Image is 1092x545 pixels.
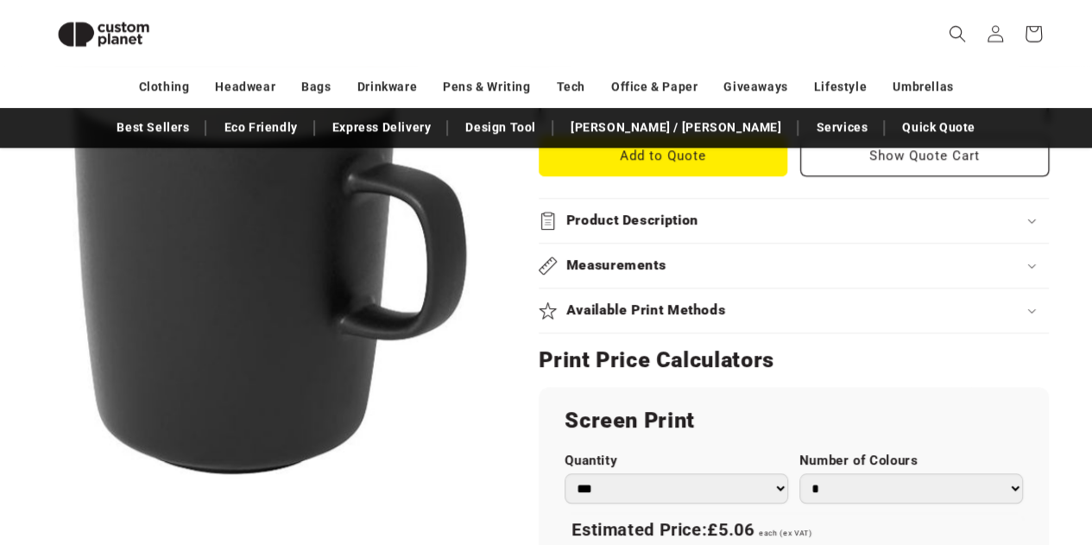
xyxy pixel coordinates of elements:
a: Eco Friendly [215,112,306,143]
summary: Product Description [539,199,1049,243]
a: Drinkware [357,72,417,102]
summary: Measurements [539,244,1049,288]
a: Headwear [215,72,275,102]
button: Add to Quote [539,136,787,176]
h2: Measurements [566,257,666,275]
h2: Print Price Calculators [539,346,1049,374]
summary: Search [938,15,976,53]
a: Lifestyle [814,72,867,102]
a: Pens & Writing [443,72,530,102]
a: Giveaways [723,72,787,102]
a: Design Tool [457,112,545,143]
span: £5.06 [707,519,754,540]
a: Tech [556,72,584,102]
a: [PERSON_NAME] / [PERSON_NAME] [562,112,790,143]
h2: Screen Print [565,407,1023,434]
span: each (ex VAT) [759,529,811,537]
a: Umbrellas [893,72,953,102]
label: Number of Colours [799,453,1023,469]
label: Quantity [565,453,788,469]
a: Services [807,112,876,143]
a: Express Delivery [324,112,440,143]
a: Quick Quote [893,112,984,143]
h2: Available Print Methods [566,301,726,320]
summary: Available Print Methods [539,288,1049,333]
button: Show Quote Cart [800,136,1049,176]
img: Custom Planet [43,7,164,61]
a: Clothing [139,72,190,102]
a: Office & Paper [611,72,697,102]
iframe: Chat Widget [804,358,1092,545]
h2: Product Description [566,212,698,230]
a: Best Sellers [108,112,198,143]
a: Bags [301,72,331,102]
media-gallery: Gallery Viewer [43,26,496,478]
